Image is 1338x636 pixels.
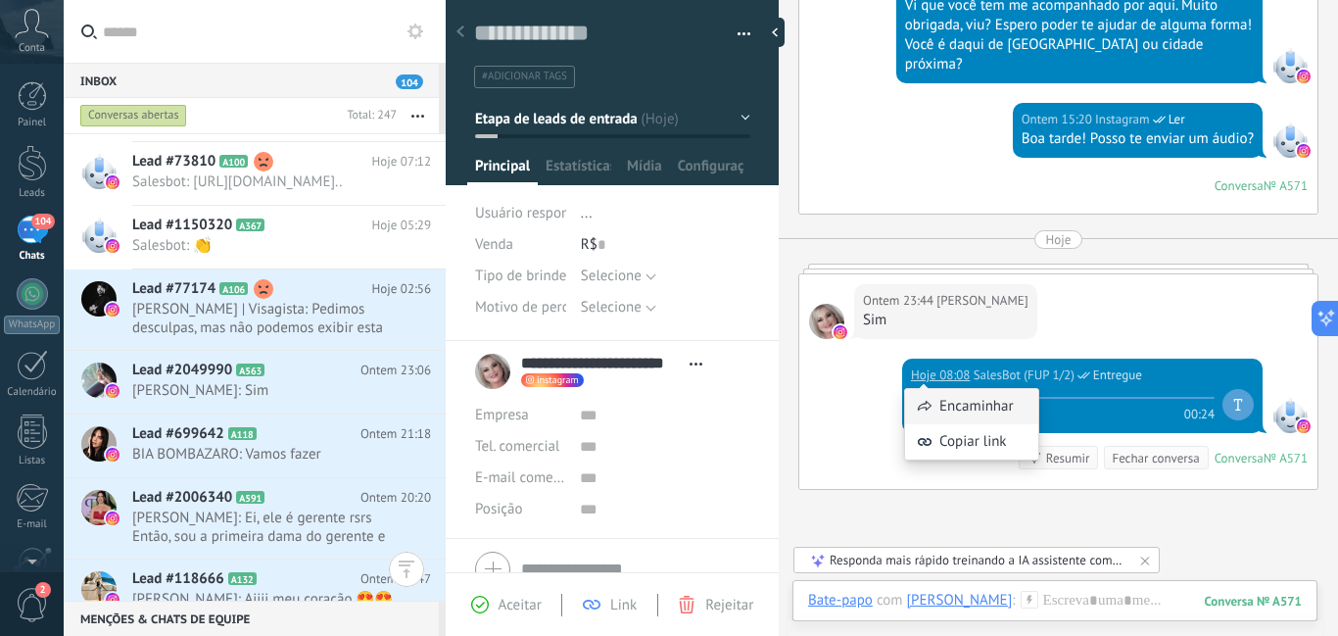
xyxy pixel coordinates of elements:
[132,172,394,191] span: Salesbot: [URL][DOMAIN_NAME]..
[106,512,119,525] img: instagram.svg
[475,261,566,292] div: Tipo de brinde
[106,303,119,317] img: instagram.svg
[228,427,257,440] span: A118
[236,364,264,376] span: A563
[4,250,61,263] div: Chats
[396,74,423,89] span: 104
[64,63,439,98] div: Inbox
[132,152,215,171] span: Lead #73810
[1215,177,1264,194] div: Conversa
[475,437,559,456] span: Tel. comercial
[475,204,601,222] span: Usuário responsável
[475,463,565,494] button: E-mail comercial
[475,198,566,229] div: Usuário responsável
[1272,48,1308,83] span: Instagram
[106,593,119,607] img: instagram.svg
[678,157,743,185] span: Configurações
[1215,450,1264,466] div: Conversa
[905,35,1254,74] div: Você é daqui de [GEOGRAPHIC_DATA] ou cidade próxima?
[705,596,753,614] span: Rejeitar
[360,424,431,444] span: Ontem 21:18
[475,269,566,283] span: Tipo de brinde
[35,582,51,598] span: 2
[4,117,61,129] div: Painel
[236,491,264,504] span: A591
[1297,144,1311,158] img: instagram.svg
[809,304,844,339] span: Célia Aparecida da Silva
[372,279,431,299] span: Hoje 02:56
[1022,110,1095,129] div: Ontem 15:20
[830,552,1125,568] div: Responda mais rápido treinando a IA assistente com sua fonte de dados
[132,361,232,380] span: Lead #2049990
[1272,122,1308,158] span: Instagram
[4,316,60,334] div: WhatsApp
[1205,593,1302,610] div: 571
[64,206,446,269] a: Lead #1150320 A367 Hoje 05:29 Salesbot: 👏
[475,502,522,516] span: Posição
[64,478,446,559] a: Lead #2006340 A591 Ontem 20:20 [PERSON_NAME]: Ei, ele é gerente rsrs Então, sou a primeira dama d...
[905,389,1038,424] div: Encaminhar
[132,569,224,589] span: Lead #118666
[581,229,750,261] div: R$
[475,468,580,487] span: E-mail comercial
[475,400,565,431] div: Empresa
[1095,110,1150,129] span: Instagram
[219,155,248,168] span: A100
[877,591,903,611] span: com
[627,157,662,185] span: Mídia
[132,381,394,400] span: [PERSON_NAME]: Sim
[482,70,567,83] span: #adicionar tags
[475,229,566,261] div: Venda
[939,432,1007,452] span: Copiar link
[1297,70,1311,83] img: instagram.svg
[765,18,785,47] div: ocultar
[581,298,642,317] span: Selecione
[907,591,1013,609] div: Célia Aparecida da Silva
[1112,449,1199,467] div: Fechar conversa
[132,279,215,299] span: Lead #77174
[4,386,61,399] div: Calendário
[1093,366,1142,385] span: Entregue
[834,325,847,339] img: instagram.svg
[132,424,224,444] span: Lead #699642
[1169,110,1185,129] span: Ler
[1046,449,1090,467] div: Resumir
[236,219,264,231] span: A367
[537,375,579,385] span: instagram
[581,204,593,222] span: ...
[863,291,936,311] div: Ontem 23:44
[132,216,232,235] span: Lead #1150320
[1297,419,1311,433] img: instagram.svg
[372,152,431,171] span: Hoje 07:12
[546,157,611,185] span: Estatísticas
[1012,591,1015,611] span: :
[1272,398,1308,433] span: SalesBot
[475,300,577,315] span: Motivo de perda
[1184,405,1215,420] span: 00:24
[372,216,431,235] span: Hoje 05:29
[936,291,1027,311] span: Célia Aparecida da Silva
[80,104,187,127] div: Conversas abertas
[228,572,257,585] span: A132
[475,494,565,525] div: Posição
[610,596,637,614] span: Link
[4,518,61,531] div: E-mail
[475,292,566,323] div: Motivo de perda
[132,236,394,255] span: Salesbot: 👏
[64,351,446,414] a: Lead #2049990 A563 Ontem 23:06 [PERSON_NAME]: Sim
[360,361,431,380] span: Ontem 23:06
[1264,450,1308,466] div: № A571
[1022,129,1254,149] div: Boa tarde! Posso te enviar um áudio?
[360,488,431,508] span: Ontem 20:20
[19,42,45,55] span: Conta
[106,175,119,189] img: instagram.svg
[1046,230,1072,249] div: Hoje
[106,448,119,462] img: instagram.svg
[64,601,439,636] div: Menções & Chats de equipe
[132,300,394,337] span: [PERSON_NAME] | Visagista: Pedimos desculpas, mas não podemos exibir esta mensagem devido a restr...
[475,431,559,463] button: Tel. comercial
[499,596,542,614] span: Aceitar
[475,157,530,185] span: Principal
[132,488,232,508] span: Lead #2006340
[581,267,642,285] span: Selecione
